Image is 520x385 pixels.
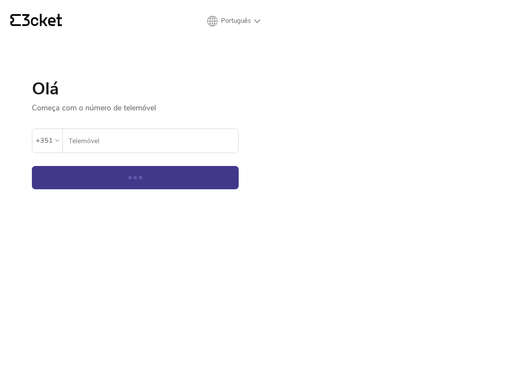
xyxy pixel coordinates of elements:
h1: Olá [32,80,239,97]
input: Telemóvel [68,129,238,153]
a: {' '} [10,14,62,28]
label: Telemóvel [63,129,238,153]
div: +351 [36,134,53,147]
g: {' '} [10,14,21,26]
p: Começa com o número de telemóvel [32,97,239,113]
button: Continuar [32,166,239,189]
